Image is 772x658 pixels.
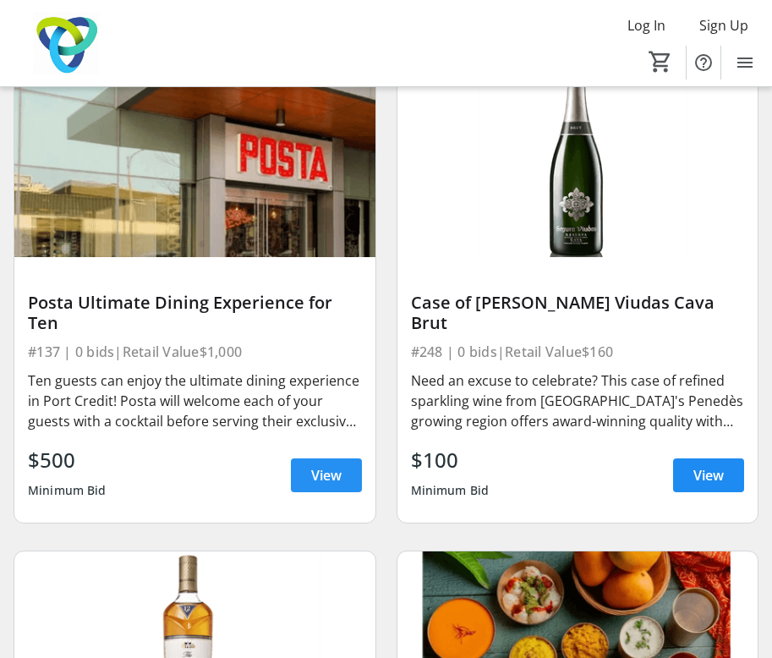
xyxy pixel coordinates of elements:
[28,340,362,364] div: #137 | 0 bids | Retail Value $1,000
[28,445,107,475] div: $500
[411,475,490,506] div: Minimum Bid
[693,465,724,485] span: View
[10,12,123,75] img: Trillium Health Partners Foundation's Logo
[728,46,762,80] button: Menu
[291,458,362,492] a: View
[28,475,107,506] div: Minimum Bid
[699,15,748,36] span: Sign Up
[614,12,679,39] button: Log In
[411,293,745,333] div: Case of [PERSON_NAME] Viudas Cava Brut
[686,12,762,39] button: Sign Up
[28,370,362,431] div: Ten guests can enjoy the ultimate dining experience in Port Credit! Posta will welcome each of yo...
[673,458,744,492] a: View
[645,47,676,77] button: Cart
[411,445,490,475] div: $100
[687,46,720,80] button: Help
[627,15,665,36] span: Log In
[411,370,745,431] div: Need an excuse to celebrate? This case of refined sparkling wine from [GEOGRAPHIC_DATA]'s Penedès...
[397,54,758,257] img: Case of Segura Viudas Cava Brut
[28,293,362,333] div: Posta Ultimate Dining Experience for Ten
[14,54,375,257] img: Posta Ultimate Dining Experience for Ten
[411,340,745,364] div: #248 | 0 bids | Retail Value $160
[311,465,342,485] span: View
